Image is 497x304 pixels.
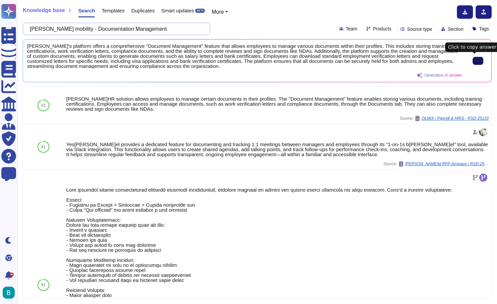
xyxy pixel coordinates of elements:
span: 91 [41,103,45,107]
div: BETA [195,9,205,13]
span: Team [346,26,357,31]
span: Source type [407,27,432,31]
span: 91 [41,145,45,149]
span: Source: [400,116,489,121]
span: Search [78,8,95,13]
div: [PERSON_NAME]HR solution allows employees to manage certain documents in their profiles. The "Doc... [66,96,489,111]
span: [PERSON_NAME]'s platform offers a comprehensive "Document Management" feature that allows employe... [27,43,462,69]
span: More [212,9,224,15]
input: Search a question or template... [26,23,203,35]
img: user [3,287,15,299]
span: Tags [479,26,489,31]
img: user [479,128,487,136]
span: Source: [383,161,489,167]
span: 91 [41,283,45,287]
span: Templates [102,8,124,13]
span: [PERSON_NAME]el RFP Airspace / RSD-25990_Airspace [405,162,489,166]
span: Duplicates [131,8,155,13]
div: Yes[PERSON_NAME]el provides a dedicated feature for documenting and tracking 1:1 meetings between... [66,142,489,157]
span: Section [448,27,464,31]
button: user [1,285,19,300]
div: 9+ [10,273,14,277]
span: Products [373,26,391,31]
span: OLMIX / Payroll & HRIS - RSD-25133 [421,116,489,120]
span: Smart updates [161,8,194,13]
span: Generative AI answer [423,73,462,77]
button: More [212,8,228,16]
span: Knowledge base [23,8,65,13]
